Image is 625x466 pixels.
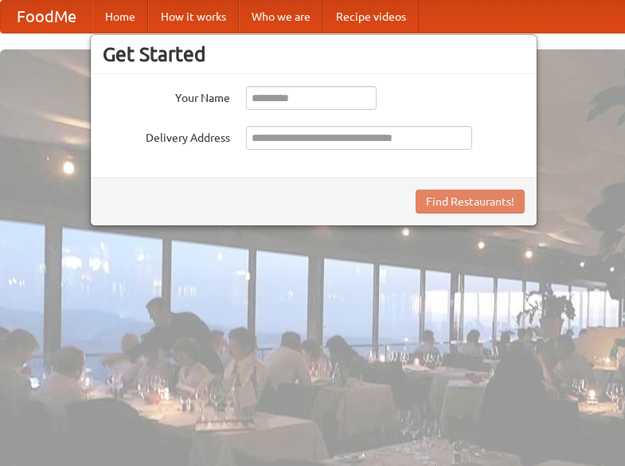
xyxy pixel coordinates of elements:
[239,1,323,33] a: Who we are
[416,190,525,213] button: Find Restaurants!
[1,1,92,33] a: FoodMe
[103,42,525,66] h3: Get Started
[323,1,419,33] a: Recipe videos
[103,86,230,106] label: Your Name
[103,126,230,146] label: Delivery Address
[148,1,239,33] a: How it works
[92,1,148,33] a: Home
